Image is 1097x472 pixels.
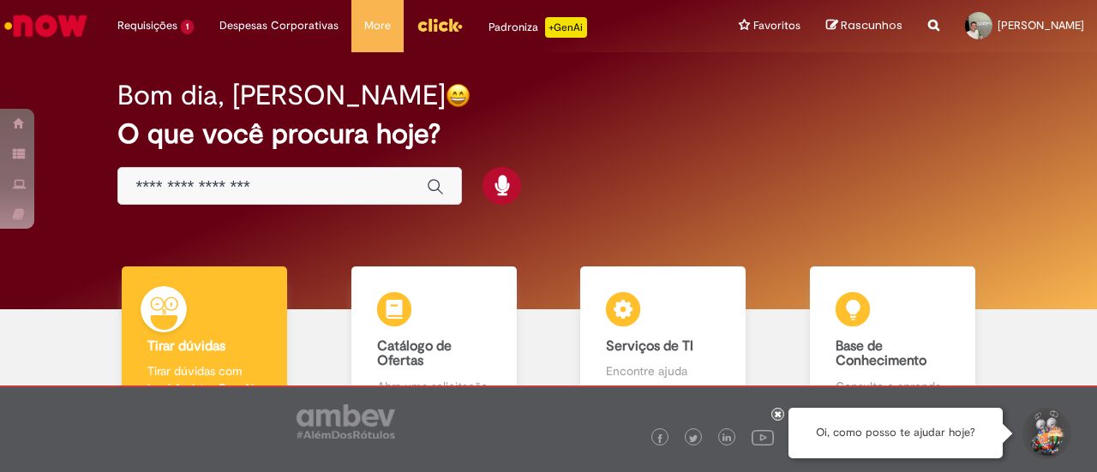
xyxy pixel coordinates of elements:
[841,17,902,33] span: Rascunhos
[147,362,261,397] p: Tirar dúvidas com Lupi Assist e Gen Ai
[826,18,902,34] a: Rascunhos
[219,17,339,34] span: Despesas Corporativas
[836,338,926,370] b: Base de Conhecimento
[90,266,320,415] a: Tirar dúvidas Tirar dúvidas com Lupi Assist e Gen Ai
[320,266,549,415] a: Catálogo de Ofertas Abra uma solicitação
[788,408,1003,458] div: Oi, como posso te ajudar hoje?
[545,17,587,38] p: +GenAi
[417,12,463,38] img: click_logo_yellow_360x200.png
[2,9,90,43] img: ServiceNow
[606,338,693,355] b: Serviços de TI
[689,434,698,443] img: logo_footer_twitter.png
[364,17,391,34] span: More
[117,81,446,111] h2: Bom dia, [PERSON_NAME]
[117,17,177,34] span: Requisições
[489,17,587,38] div: Padroniza
[181,20,194,34] span: 1
[606,362,720,379] p: Encontre ajuda
[377,378,491,395] p: Abra uma solicitação
[1020,408,1071,459] button: Iniciar Conversa de Suporte
[297,404,395,439] img: logo_footer_ambev_rotulo_gray.png
[722,433,731,444] img: logo_footer_linkedin.png
[446,83,471,108] img: happy-face.png
[778,266,1008,415] a: Base de Conhecimento Consulte e aprenda
[377,338,452,370] b: Catálogo de Ofertas
[752,426,774,448] img: logo_footer_youtube.png
[117,119,979,149] h2: O que você procura hoje?
[836,378,950,395] p: Consulte e aprenda
[656,434,664,443] img: logo_footer_facebook.png
[998,18,1084,33] span: [PERSON_NAME]
[147,338,225,355] b: Tirar dúvidas
[753,17,800,34] span: Favoritos
[548,266,778,415] a: Serviços de TI Encontre ajuda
